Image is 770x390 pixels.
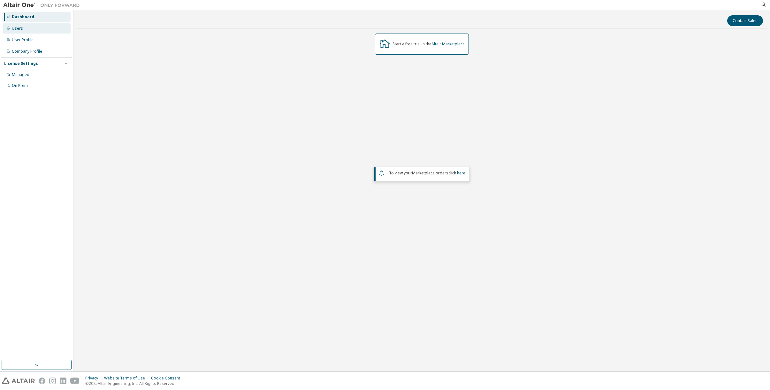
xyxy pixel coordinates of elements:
[60,378,66,384] img: linkedin.svg
[3,2,83,8] img: Altair One
[412,170,448,176] em: Marketplace orders
[104,376,151,381] div: Website Terms of Use
[727,15,763,26] button: Contact Sales
[12,14,34,19] div: Dashboard
[39,378,45,384] img: facebook.svg
[70,378,80,384] img: youtube.svg
[85,376,104,381] div: Privacy
[151,376,184,381] div: Cookie Consent
[12,72,29,77] div: Managed
[49,378,56,384] img: instagram.svg
[12,49,42,54] div: Company Profile
[389,170,465,176] span: To view your click
[393,42,465,47] div: Start a free trial in the
[457,170,465,176] a: here
[4,61,38,66] div: License Settings
[12,83,28,88] div: On Prem
[431,41,465,47] a: Altair Marketplace
[12,26,23,31] div: Users
[2,378,35,384] img: altair_logo.svg
[12,37,34,42] div: User Profile
[85,381,184,386] p: © 2025 Altair Engineering, Inc. All Rights Reserved.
